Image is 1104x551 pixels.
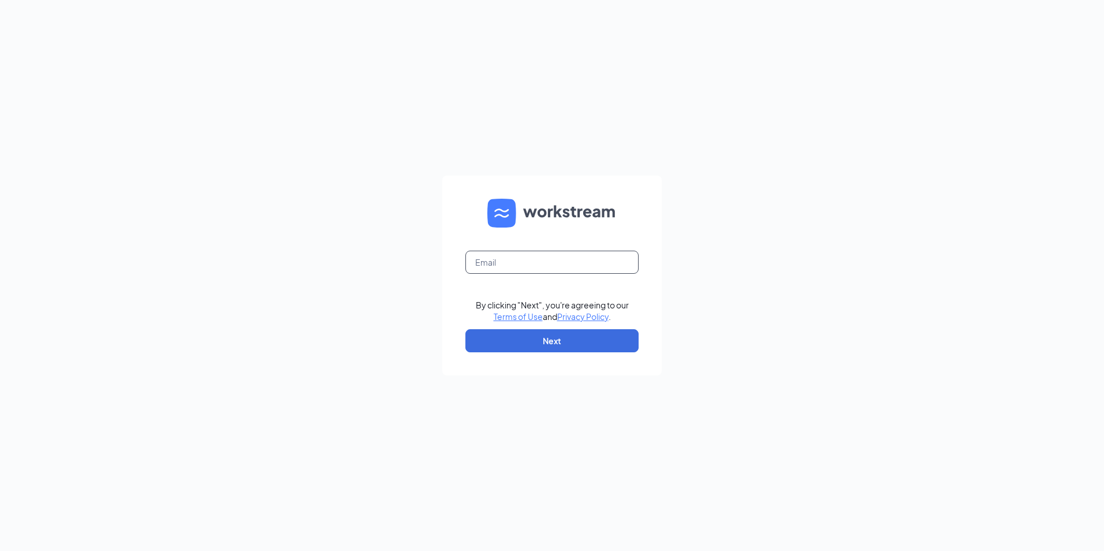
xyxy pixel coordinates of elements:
img: WS logo and Workstream text [487,199,617,228]
button: Next [465,329,639,352]
a: Terms of Use [494,311,543,322]
div: By clicking "Next", you're agreeing to our and . [476,299,629,322]
input: Email [465,251,639,274]
a: Privacy Policy [557,311,609,322]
